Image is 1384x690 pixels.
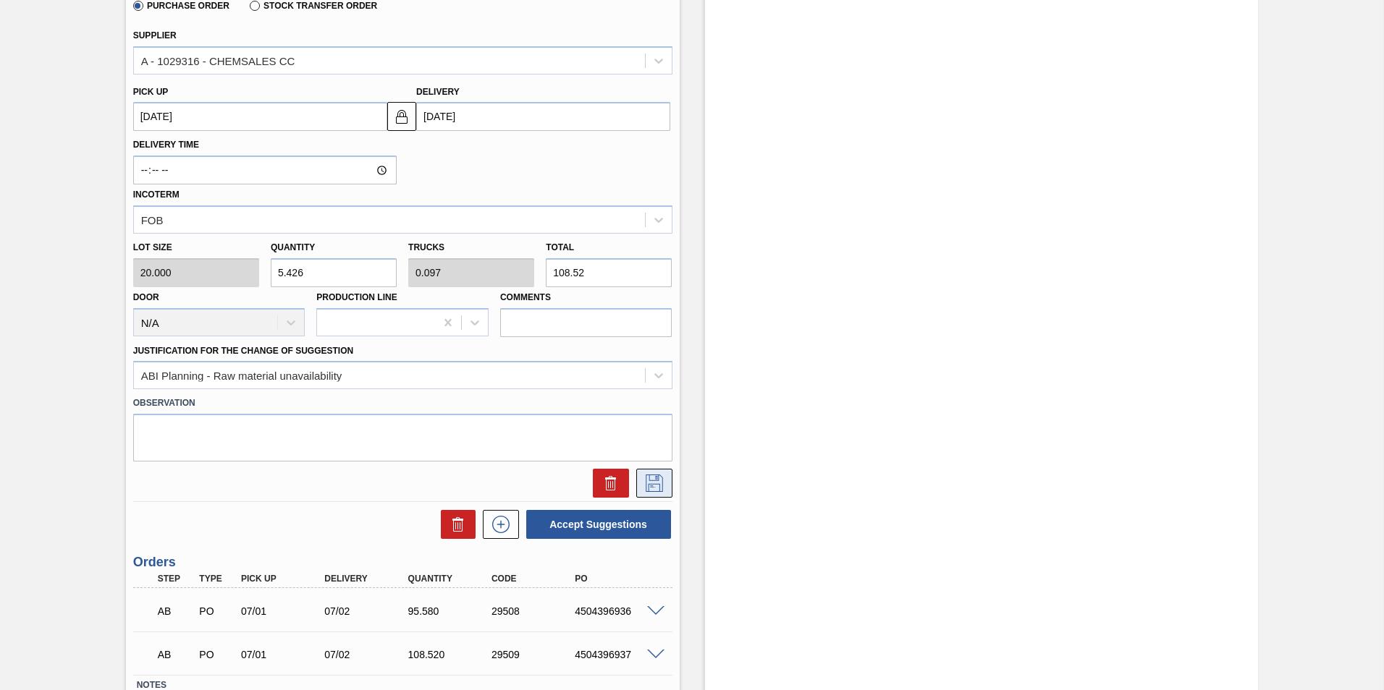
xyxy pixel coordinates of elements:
[133,30,177,41] label: Supplier
[393,108,410,125] img: locked
[629,469,672,498] div: Save Suggestion
[571,605,664,617] div: 4504396936
[321,605,414,617] div: 07/02/2025
[416,102,670,131] input: mm/dd/yyyy
[500,287,672,308] label: Comments
[237,605,331,617] div: 07/01/2025
[237,649,331,660] div: 07/01/2025
[133,102,387,131] input: mm/dd/yyyy
[408,242,444,252] label: Trucks
[141,213,164,226] div: FOB
[195,605,239,617] div: Purchase order
[133,189,180,200] label: Incoterm
[133,87,169,97] label: Pick up
[195,574,239,584] div: Type
[321,649,414,660] div: 07/02/2025
[387,102,416,131] button: locked
[237,574,331,584] div: Pick up
[476,510,519,539] div: New suggestion
[321,574,414,584] div: Delivery
[546,242,574,252] label: Total
[526,510,671,539] button: Accept Suggestions
[154,595,198,627] div: Awaiting Pick Up
[488,605,581,617] div: 29508
[154,639,198,670] div: Awaiting Pick Up
[571,574,664,584] div: PO
[250,1,377,11] label: Stock Transfer Order
[158,649,194,660] p: AB
[133,237,259,258] label: Lot size
[154,574,198,584] div: Step
[133,393,672,414] label: Observation
[133,555,672,570] h3: Orders
[133,346,353,356] label: Justification for the Change of Suggestion
[141,54,295,67] div: A - 1029316 - CHEMSALES CC
[133,135,397,156] label: Delivery Time
[133,1,229,11] label: Purchase Order
[519,508,672,540] div: Accept Suggestions
[271,242,315,252] label: Quantity
[316,292,397,302] label: Production Line
[158,605,194,617] p: AB
[416,87,460,97] label: Delivery
[488,574,581,584] div: Code
[133,292,159,302] label: Door
[195,649,239,660] div: Purchase order
[405,574,498,584] div: Quantity
[141,370,342,382] div: ABI Planning - Raw material unavailability
[405,605,498,617] div: 95.580
[405,649,498,660] div: 108.520
[488,649,581,660] div: 29509
[434,510,476,539] div: Delete Suggestions
[571,649,664,660] div: 4504396937
[586,469,629,498] div: Delete Suggestion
